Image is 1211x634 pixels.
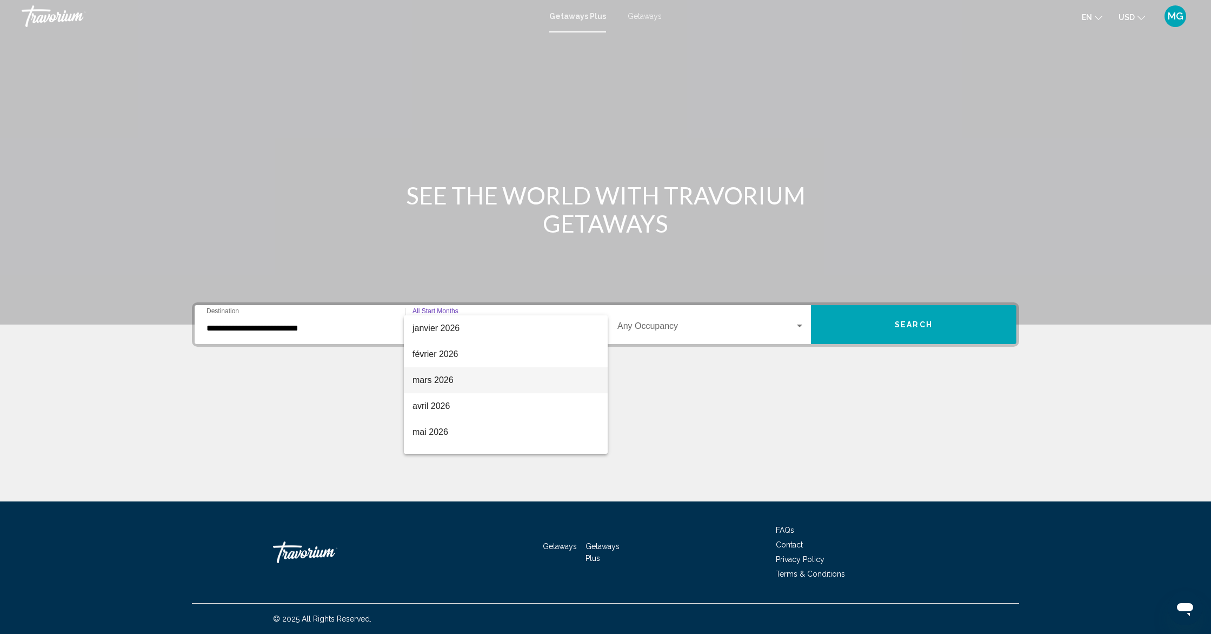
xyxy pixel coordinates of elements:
span: janvier 2026 [412,315,599,341]
span: mars 2026 [412,367,599,393]
iframe: Bouton de lancement de la fenêtre de messagerie [1168,591,1202,625]
span: avril 2026 [412,393,599,419]
span: février 2026 [412,341,599,367]
span: juin 2026 [412,445,599,471]
span: mai 2026 [412,419,599,445]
